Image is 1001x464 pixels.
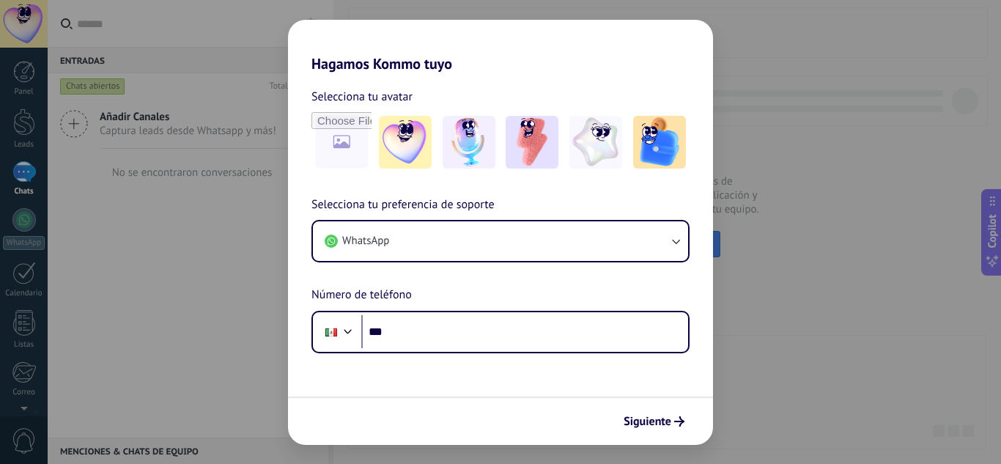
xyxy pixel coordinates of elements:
[506,116,558,169] img: -3.jpeg
[617,409,691,434] button: Siguiente
[569,116,622,169] img: -4.jpeg
[443,116,495,169] img: -2.jpeg
[633,116,686,169] img: -5.jpeg
[342,234,389,248] span: WhatsApp
[317,317,345,347] div: Mexico: + 52
[311,286,412,305] span: Número de teléfono
[311,196,495,215] span: Selecciona tu preferencia de soporte
[624,416,671,427] span: Siguiente
[313,221,688,261] button: WhatsApp
[311,87,413,106] span: Selecciona tu avatar
[379,116,432,169] img: -1.jpeg
[288,20,713,73] h2: Hagamos Kommo tuyo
